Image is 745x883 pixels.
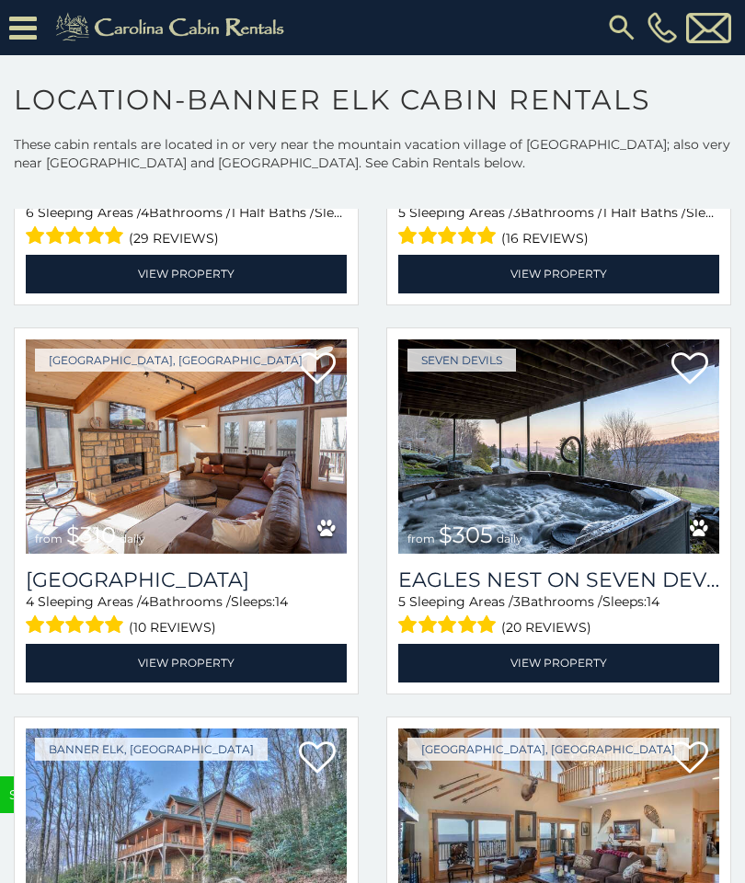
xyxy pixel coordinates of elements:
[513,593,521,610] span: 3
[501,615,591,639] span: (20 reviews)
[501,226,589,250] span: (16 reviews)
[275,593,288,610] span: 14
[398,644,719,682] a: View Property
[26,339,347,555] img: Blue Eagle Lodge
[671,740,708,778] a: Add to favorites
[671,350,708,389] a: Add to favorites
[35,532,63,545] span: from
[407,532,435,545] span: from
[26,644,347,682] a: View Property
[26,592,347,639] div: Sleeping Areas / Bathrooms / Sleeps:
[46,9,300,46] img: Khaki-logo.png
[647,593,659,610] span: 14
[407,349,516,372] a: Seven Devils
[26,203,347,250] div: Sleeping Areas / Bathrooms / Sleeps:
[299,740,336,778] a: Add to favorites
[398,204,406,221] span: 5
[513,204,521,221] span: 3
[141,204,149,221] span: 4
[398,568,719,592] a: Eagles Nest on Seven Devils
[398,592,719,639] div: Sleeping Areas / Bathrooms / Sleeps:
[129,615,216,639] span: (10 reviews)
[398,255,719,292] a: View Property
[26,255,347,292] a: View Property
[35,738,268,761] a: Banner Elk, [GEOGRAPHIC_DATA]
[497,532,522,545] span: daily
[141,593,149,610] span: 4
[605,11,638,44] img: search-regular.svg
[407,738,689,761] a: [GEOGRAPHIC_DATA], [GEOGRAPHIC_DATA]
[129,226,219,250] span: (29 reviews)
[299,350,336,389] a: Add to favorites
[26,568,347,592] a: [GEOGRAPHIC_DATA]
[26,339,347,555] a: Blue Eagle Lodge from $310 daily
[231,204,315,221] span: 1 Half Baths /
[26,568,347,592] h3: Blue Eagle Lodge
[439,522,493,548] span: $305
[602,204,686,221] span: 1 Half Baths /
[66,522,116,548] span: $310
[120,532,145,545] span: daily
[26,204,34,221] span: 6
[398,593,406,610] span: 5
[35,349,316,372] a: [GEOGRAPHIC_DATA], [GEOGRAPHIC_DATA]
[398,339,719,555] img: Eagles Nest on Seven Devils
[398,203,719,250] div: Sleeping Areas / Bathrooms / Sleeps:
[26,593,34,610] span: 4
[398,339,719,555] a: Eagles Nest on Seven Devils from $305 daily
[643,12,682,43] a: [PHONE_NUMBER]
